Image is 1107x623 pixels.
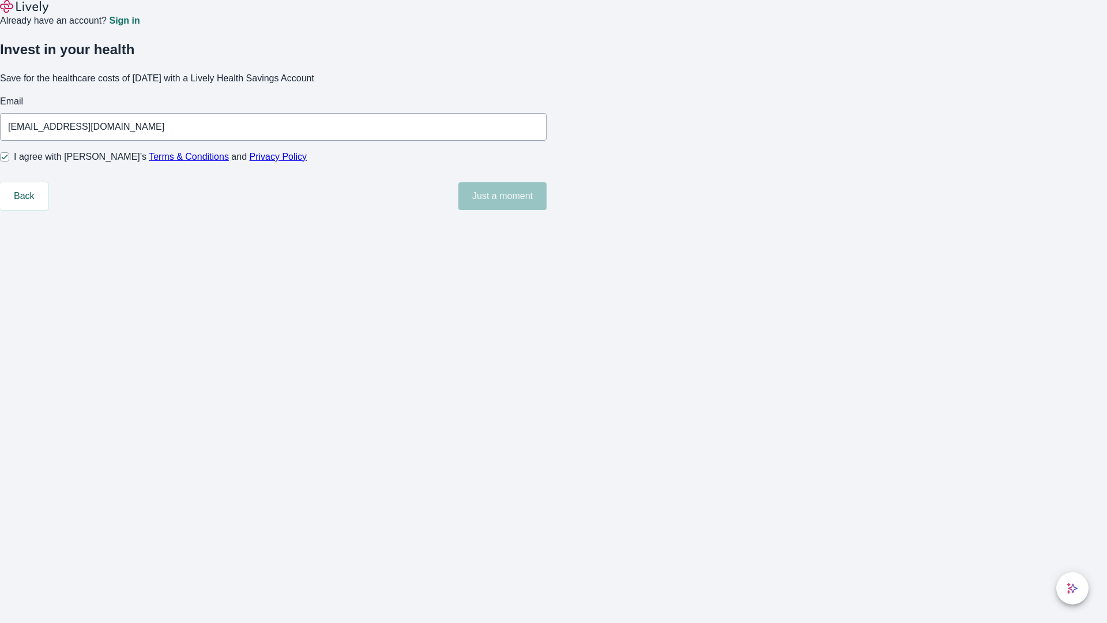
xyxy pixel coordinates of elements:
a: Sign in [109,16,140,25]
svg: Lively AI Assistant [1067,583,1078,594]
button: chat [1056,572,1089,605]
a: Terms & Conditions [149,152,229,162]
span: I agree with [PERSON_NAME]’s and [14,150,307,164]
a: Privacy Policy [250,152,307,162]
